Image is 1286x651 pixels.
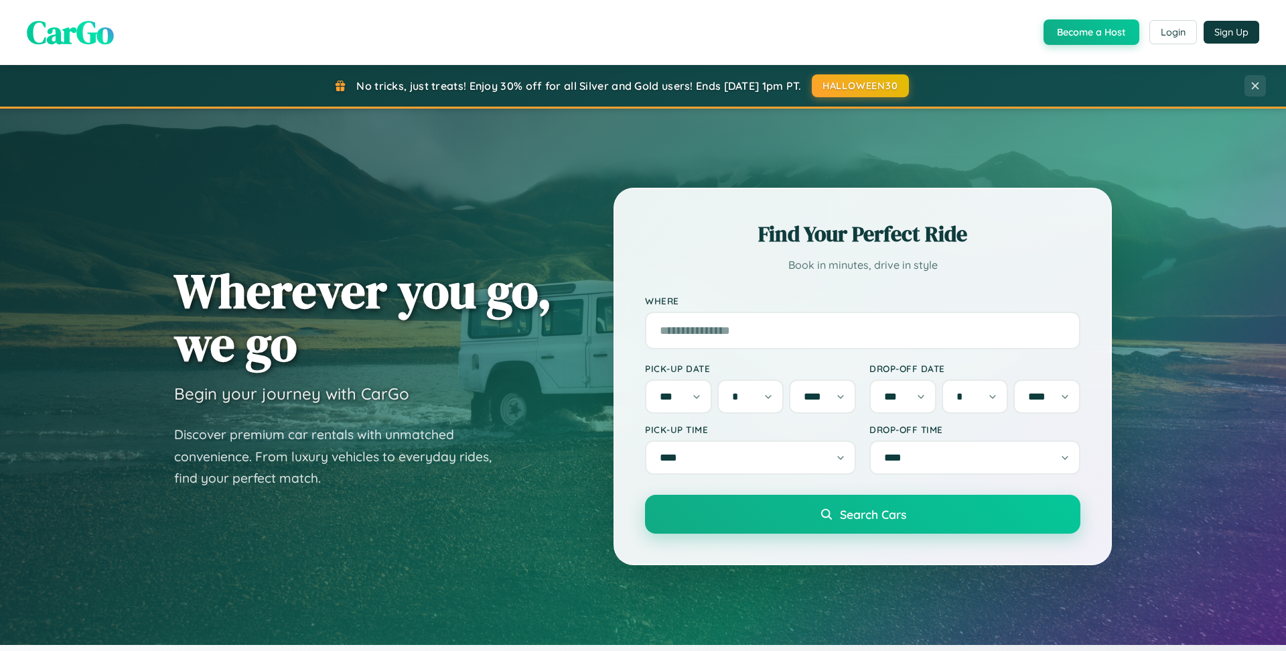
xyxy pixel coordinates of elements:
[356,79,801,93] span: No tricks, just treats! Enjoy 30% off for all Silver and Gold users! Ends [DATE] 1pm PT.
[869,363,1080,374] label: Drop-off Date
[645,219,1080,249] h2: Find Your Perfect Ride
[645,295,1080,306] label: Where
[174,383,409,404] h3: Begin your journey with CarGo
[27,10,114,54] span: CarGo
[1044,19,1139,45] button: Become a Host
[812,74,909,97] button: HALLOWEEN30
[174,264,552,370] h1: Wherever you go, we go
[645,363,856,374] label: Pick-up Date
[840,507,906,522] span: Search Cars
[1204,21,1259,44] button: Sign Up
[174,424,509,489] p: Discover premium car rentals with unmatched convenience. From luxury vehicles to everyday rides, ...
[645,424,856,435] label: Pick-up Time
[645,495,1080,534] button: Search Cars
[869,424,1080,435] label: Drop-off Time
[1149,20,1197,44] button: Login
[645,255,1080,275] p: Book in minutes, drive in style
